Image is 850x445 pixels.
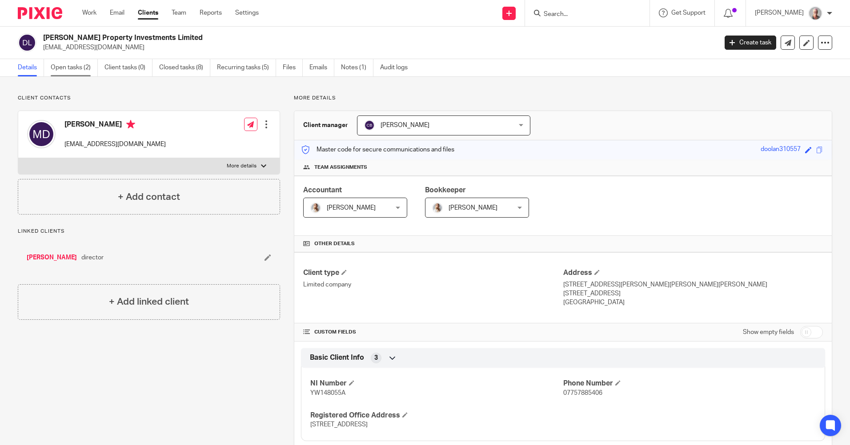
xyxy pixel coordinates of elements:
[563,280,823,289] p: [STREET_ADDRESS][PERSON_NAME][PERSON_NAME][PERSON_NAME]
[18,95,280,102] p: Client contacts
[374,354,378,362] span: 3
[172,8,186,17] a: Team
[303,268,563,278] h4: Client type
[27,120,56,148] img: svg%3E
[126,120,135,129] i: Primary
[310,203,321,213] img: IMG_9968.jpg
[310,353,364,362] span: Basic Client Info
[725,36,776,50] a: Create task
[310,379,563,388] h4: NI Number
[217,59,276,76] a: Recurring tasks (5)
[743,328,794,337] label: Show empty fields
[303,329,563,336] h4: CUSTOM FIELDS
[104,59,152,76] a: Client tasks (0)
[43,43,711,52] p: [EMAIL_ADDRESS][DOMAIN_NAME]
[341,59,373,76] a: Notes (1)
[27,253,77,262] a: [PERSON_NAME]
[283,59,303,76] a: Files
[118,190,180,204] h4: + Add contact
[327,205,376,211] span: [PERSON_NAME]
[380,59,414,76] a: Audit logs
[18,228,280,235] p: Linked clients
[303,280,563,289] p: Limited company
[294,95,832,102] p: More details
[543,11,623,19] input: Search
[563,390,602,396] span: 07757885406
[227,163,257,170] p: More details
[64,140,166,149] p: [EMAIL_ADDRESS][DOMAIN_NAME]
[563,379,816,388] h4: Phone Number
[310,411,563,420] h4: Registered Office Address
[18,59,44,76] a: Details
[301,145,454,154] p: Master code for secure communications and files
[432,203,443,213] img: IMG_9968.jpg
[808,6,822,20] img: KR%20update.jpg
[43,33,577,43] h2: [PERSON_NAME] Property Investments Limited
[81,253,104,262] span: director
[310,390,345,396] span: YW148055A
[64,120,166,131] h4: [PERSON_NAME]
[563,289,823,298] p: [STREET_ADDRESS]
[563,298,823,307] p: [GEOGRAPHIC_DATA]
[671,10,706,16] span: Get Support
[314,240,355,247] span: Other details
[109,295,189,309] h4: + Add linked client
[159,59,210,76] a: Closed tasks (8)
[310,421,368,428] span: [STREET_ADDRESS]
[425,187,466,194] span: Bookkeeper
[449,205,497,211] span: [PERSON_NAME]
[110,8,124,17] a: Email
[303,187,342,194] span: Accountant
[755,8,804,17] p: [PERSON_NAME]
[563,268,823,278] h4: Address
[309,59,334,76] a: Emails
[82,8,96,17] a: Work
[364,120,375,131] img: svg%3E
[235,8,259,17] a: Settings
[761,145,801,155] div: doolan310557
[18,33,36,52] img: svg%3E
[18,7,62,19] img: Pixie
[314,164,367,171] span: Team assignments
[303,121,348,130] h3: Client manager
[51,59,98,76] a: Open tasks (2)
[381,122,429,128] span: [PERSON_NAME]
[138,8,158,17] a: Clients
[200,8,222,17] a: Reports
